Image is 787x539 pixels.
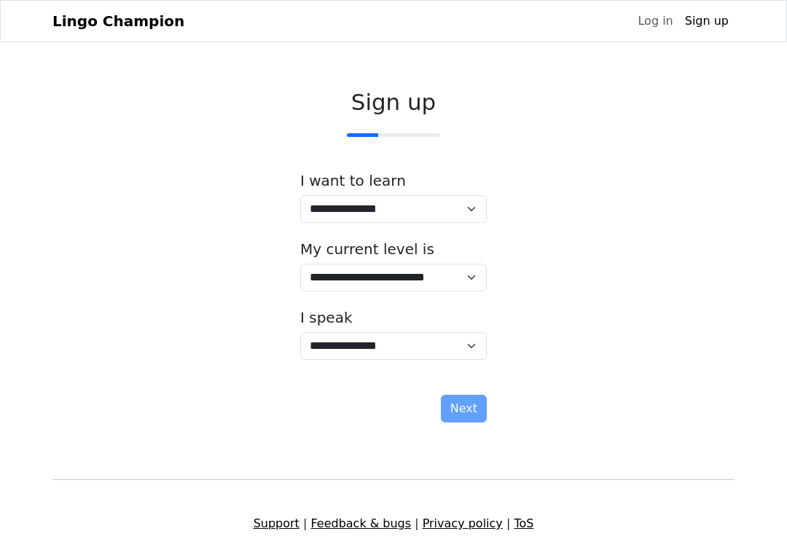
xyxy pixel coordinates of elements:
[300,172,406,189] label: I want to learn
[310,516,411,530] a: Feedback & bugs
[300,89,487,116] h2: Sign up
[254,516,299,530] a: Support
[300,309,353,326] label: I speak
[52,7,184,36] a: Lingo Champion
[632,7,678,36] a: Log in
[44,515,743,532] div: | | |
[679,7,735,36] a: Sign up
[514,516,533,530] a: ToS
[423,516,503,530] a: Privacy policy
[300,240,434,258] label: My current level is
